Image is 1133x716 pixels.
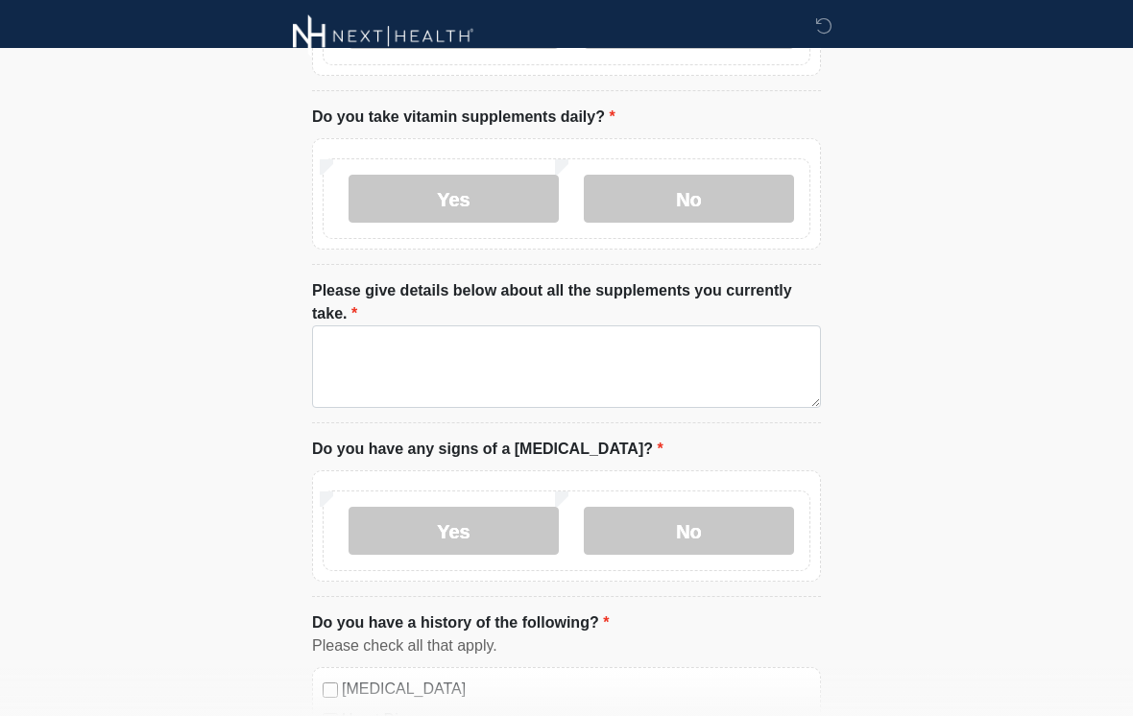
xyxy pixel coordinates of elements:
label: No [584,507,794,555]
label: Do you have any signs of a [MEDICAL_DATA]? [312,438,663,461]
label: Do you have a history of the following? [312,611,609,634]
div: Please check all that apply. [312,634,821,657]
label: No [584,175,794,223]
img: Next-Health Montecito Logo [293,14,474,58]
label: Yes [349,507,559,555]
label: Yes [349,175,559,223]
input: [MEDICAL_DATA] [323,682,338,698]
label: Please give details below about all the supplements you currently take. [312,279,821,325]
label: Do you take vitamin supplements daily? [312,106,615,129]
label: [MEDICAL_DATA] [342,678,810,701]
